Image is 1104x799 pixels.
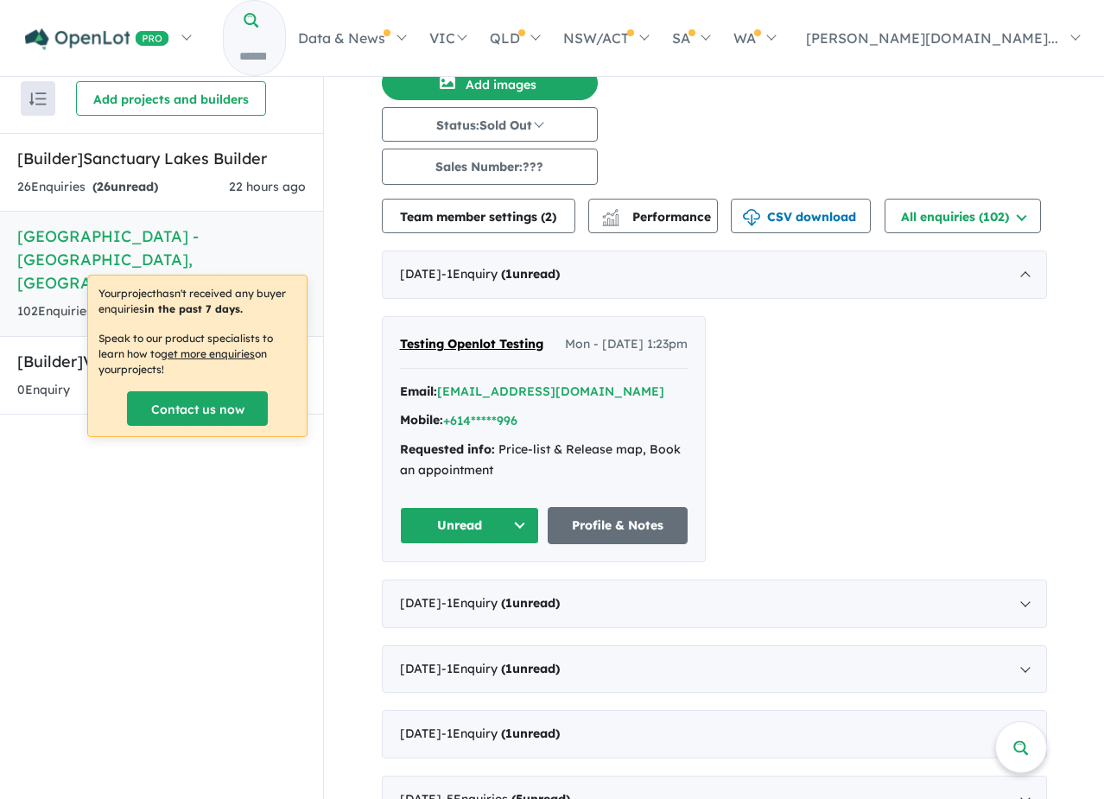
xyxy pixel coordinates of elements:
img: bar-chart.svg [602,214,619,225]
span: Testing Openlot Testing [400,336,543,352]
span: 22 hours ago [229,179,306,194]
a: Contact us now [127,391,268,426]
button: Status:Sold Out [382,107,598,142]
span: - 1 Enquir y [441,661,560,676]
a: QLD [478,8,551,68]
span: 26 [97,179,111,194]
span: - 1 Enquir y [441,726,560,741]
a: Testing Openlot Testing [400,334,543,355]
img: Openlot PRO Logo White [25,29,169,50]
button: Sales Number:??? [382,149,598,185]
span: - 1 Enquir y [441,266,560,282]
span: 1 [505,595,512,611]
span: 1 [505,266,512,282]
button: Add images [382,66,598,100]
h5: [Builder] Sanctuary Lakes Builder [17,147,306,170]
button: Performance [588,199,718,233]
a: [PERSON_NAME][DOMAIN_NAME]... [787,8,1091,68]
div: Price-list & Release map, Book an appointment [400,440,688,481]
a: SA [660,8,721,68]
strong: ( unread) [501,266,560,282]
a: Data & News [286,8,416,68]
button: CSV download [731,199,871,233]
span: Performance [605,209,711,225]
strong: ( unread) [501,661,560,676]
img: sort.svg [29,92,47,105]
button: Unread [400,507,540,544]
strong: Email: [400,384,437,399]
p: Speak to our product specialists to learn how to on your projects ! [98,331,296,377]
span: [PERSON_NAME][DOMAIN_NAME]... [806,29,1058,47]
img: line-chart.svg [602,209,618,219]
div: [DATE] [382,580,1047,628]
img: download icon [743,209,760,226]
button: All enquiries (102) [885,199,1041,233]
span: 1 [505,726,512,741]
div: [DATE] [382,710,1047,758]
h5: [Builder] Vivid Home Builders [17,350,306,373]
strong: ( unread) [92,179,158,194]
input: Try estate name, suburb, builder or developer [224,38,282,75]
b: in the past 7 days. [144,302,243,315]
u: get more enquiries [161,347,255,360]
a: VIC [417,8,478,68]
span: - 1 Enquir y [441,595,560,611]
a: Profile & Notes [548,507,688,544]
strong: ( unread) [501,595,560,611]
div: 26 Enquir ies [17,177,158,198]
strong: Requested info: [400,441,495,457]
button: Add projects and builders [76,81,266,116]
div: 0 Enquir y [17,380,70,401]
div: 102 Enquir ies [17,301,254,323]
p: Your project hasn't received any buyer enquiries [98,286,296,317]
strong: Mobile: [400,412,443,428]
button: Team member settings (2) [382,199,575,233]
button: [EMAIL_ADDRESS][DOMAIN_NAME] [437,383,664,401]
h5: [GEOGRAPHIC_DATA] - [GEOGRAPHIC_DATA] , [GEOGRAPHIC_DATA] [17,225,306,295]
span: 1 [505,661,512,676]
a: WA [721,8,787,68]
span: Mon - [DATE] 1:23pm [565,334,688,355]
a: NSW/ACT [551,8,660,68]
strong: ( unread) [501,726,560,741]
span: 2 [545,209,552,225]
div: [DATE] [382,645,1047,694]
div: [DATE] [382,250,1047,299]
